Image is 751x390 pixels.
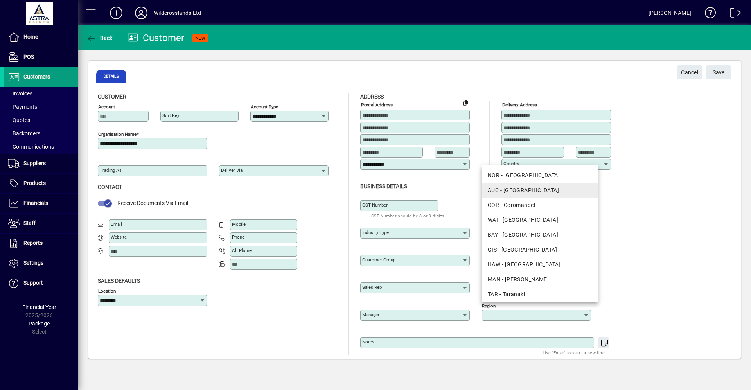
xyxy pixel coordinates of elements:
[4,253,78,273] a: Settings
[23,180,46,186] span: Products
[488,201,592,209] div: COR - Coromandel
[22,304,56,310] span: Financial Year
[23,260,43,266] span: Settings
[360,93,384,100] span: Address
[78,31,121,45] app-page-header-button: Back
[8,117,30,123] span: Quotes
[127,32,185,44] div: Customer
[23,220,36,226] span: Staff
[4,194,78,213] a: Financials
[221,167,243,173] mat-label: Deliver via
[162,113,179,118] mat-label: Sort key
[459,96,472,109] button: Copy to Delivery address
[98,104,115,110] mat-label: Account
[196,36,205,41] span: NEW
[360,183,407,189] span: Business details
[8,130,40,137] span: Backorders
[98,278,140,284] span: Sales defaults
[488,186,592,194] div: AUC - [GEOGRAPHIC_DATA]
[482,257,598,272] mat-option: HAW - Hawkes Bay
[4,100,78,113] a: Payments
[4,273,78,293] a: Support
[488,216,592,224] div: WAI - [GEOGRAPHIC_DATA]
[706,65,731,79] button: Save
[232,248,252,253] mat-label: Alt Phone
[362,257,395,262] mat-label: Customer group
[23,34,38,40] span: Home
[482,272,598,287] mat-option: MAN - Manawatu - Wanganui
[4,154,78,173] a: Suppliers
[699,2,716,27] a: Knowledge Base
[488,231,592,239] div: BAY - [GEOGRAPHIC_DATA]
[482,228,598,243] mat-option: BAY - Bay of Plenty
[649,7,691,19] div: [PERSON_NAME]
[4,174,78,193] a: Products
[232,234,244,240] mat-label: Phone
[4,27,78,47] a: Home
[98,288,116,293] mat-label: Location
[503,161,519,166] mat-label: Country
[4,47,78,67] a: POS
[4,127,78,140] a: Backorders
[251,104,278,110] mat-label: Account Type
[104,6,129,20] button: Add
[23,280,43,286] span: Support
[98,184,122,190] span: Contact
[362,312,379,317] mat-label: Manager
[488,290,592,298] div: TAR - Taranaki
[681,66,698,79] span: Cancel
[100,167,122,173] mat-label: Trading as
[362,284,382,290] mat-label: Sales rep
[362,230,389,235] mat-label: Industry type
[4,214,78,233] a: Staff
[84,31,115,45] button: Back
[96,70,126,83] span: Details
[23,200,48,206] span: Financials
[23,240,43,246] span: Reports
[482,213,598,228] mat-option: WAI - Waikato
[4,87,78,100] a: Invoices
[482,168,598,183] mat-option: NOR - Northland
[29,320,50,327] span: Package
[488,275,592,284] div: MAN - [PERSON_NAME]
[4,140,78,153] a: Communications
[8,104,37,110] span: Payments
[8,90,32,97] span: Invoices
[482,183,598,198] mat-option: AUC - Auckland
[482,287,598,302] mat-option: TAR - Taranaki
[713,66,725,79] span: ave
[117,200,188,206] span: Receive Documents Via Email
[482,243,598,257] mat-option: GIS - Gisborne East Coast
[362,202,388,208] mat-label: GST Number
[4,234,78,253] a: Reports
[98,93,126,100] span: Customer
[543,348,605,357] mat-hint: Use 'Enter' to start a new line
[362,339,374,345] mat-label: Notes
[129,6,154,20] button: Profile
[488,261,592,269] div: HAW - [GEOGRAPHIC_DATA]
[23,54,34,60] span: POS
[23,74,50,80] span: Customers
[488,171,592,180] div: NOR - [GEOGRAPHIC_DATA]
[482,198,598,213] mat-option: COR - Coromandel
[482,303,496,308] mat-label: Region
[98,131,137,137] mat-label: Organisation name
[23,160,46,166] span: Suppliers
[154,7,201,19] div: Wildcrosslands Ltd
[371,211,445,220] mat-hint: GST Number should be 8 or 9 digits
[713,69,716,75] span: S
[8,144,54,150] span: Communications
[488,246,592,254] div: GIS - [GEOGRAPHIC_DATA]
[86,35,113,41] span: Back
[4,113,78,127] a: Quotes
[111,234,127,240] mat-label: Website
[724,2,741,27] a: Logout
[232,221,246,227] mat-label: Mobile
[111,221,122,227] mat-label: Email
[677,65,702,79] button: Cancel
